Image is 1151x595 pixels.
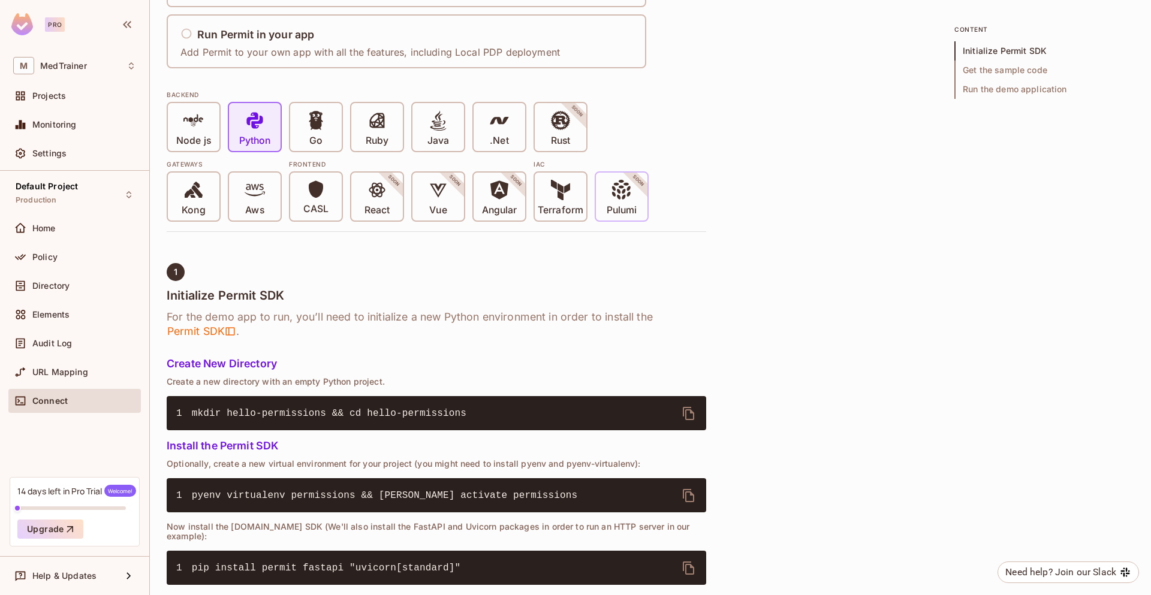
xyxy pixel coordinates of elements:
span: Policy [32,252,58,262]
span: SOON [554,88,601,135]
span: pip install permit fastapi "uvicorn[standard]" [192,563,461,573]
div: Frontend [289,159,526,169]
p: Now install the [DOMAIN_NAME] SDK (We'll also install the FastAPI and Uvicorn packages in order t... [167,522,706,541]
span: Elements [32,310,70,319]
p: Ruby [366,135,388,147]
p: Rust [551,135,570,147]
p: Pulumi [607,204,637,216]
span: Home [32,223,56,233]
p: Java [427,135,449,147]
p: .Net [490,135,508,147]
h4: Initialize Permit SDK [167,288,706,303]
span: Directory [32,281,70,291]
span: Permit SDK [167,324,236,339]
p: Python [239,135,270,147]
h5: Run Permit in your app [197,29,314,41]
h6: For the demo app to run, you’ll need to initialize a new Python environment in order to install t... [167,310,706,339]
span: Default Project [16,182,78,191]
span: Initialize Permit SDK [954,41,1134,61]
p: Go [309,135,323,147]
p: React [364,204,390,216]
p: Add Permit to your own app with all the features, including Local PDP deployment [180,46,560,59]
div: Need help? Join our Slack [1005,565,1116,579]
span: Connect [32,396,68,406]
span: Production [16,195,57,205]
span: Help & Updates [32,571,97,581]
span: SOON [370,158,417,204]
img: SReyMgAAAABJRU5ErkJggg== [11,13,33,35]
span: Monitoring [32,120,77,129]
div: 14 days left in Pro Trial [17,485,136,497]
span: M [13,57,34,74]
span: Welcome! [104,485,136,497]
div: IAC [534,159,649,169]
p: CASL [303,203,329,215]
p: content [954,25,1134,34]
button: delete [674,481,703,510]
span: Workspace: MedTrainer [40,61,87,71]
p: Aws [245,204,264,216]
span: Get the sample code [954,61,1134,80]
span: Run the demo application [954,80,1134,99]
span: Audit Log [32,339,72,348]
span: 1 [176,488,192,503]
button: Upgrade [17,520,83,539]
span: SOON [493,158,540,204]
span: 1 [176,561,192,575]
span: pyenv virtualenv permissions && [PERSON_NAME] activate permissions [192,490,578,501]
p: Kong [182,204,205,216]
h5: Install the Permit SDK [167,440,706,452]
div: BACKEND [167,90,706,99]
span: 1 [174,267,177,277]
span: 1 [176,406,192,421]
button: delete [674,554,703,582]
span: Projects [32,91,66,101]
p: Node js [176,135,211,147]
div: Pro [45,17,65,32]
p: Terraform [538,204,583,216]
div: Gateways [167,159,282,169]
button: delete [674,399,703,428]
h5: Create New Directory [167,358,706,370]
span: Settings [32,149,67,158]
p: Optionally, create a new virtual environment for your project (you might need to install pyenv an... [167,459,706,469]
p: Angular [482,204,517,216]
span: SOON [432,158,478,204]
span: mkdir hello-permissions && cd hello-permissions [192,408,466,419]
p: Vue [429,204,447,216]
span: SOON [615,158,662,204]
span: URL Mapping [32,367,88,377]
p: Create a new directory with an empty Python project. [167,377,706,386]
